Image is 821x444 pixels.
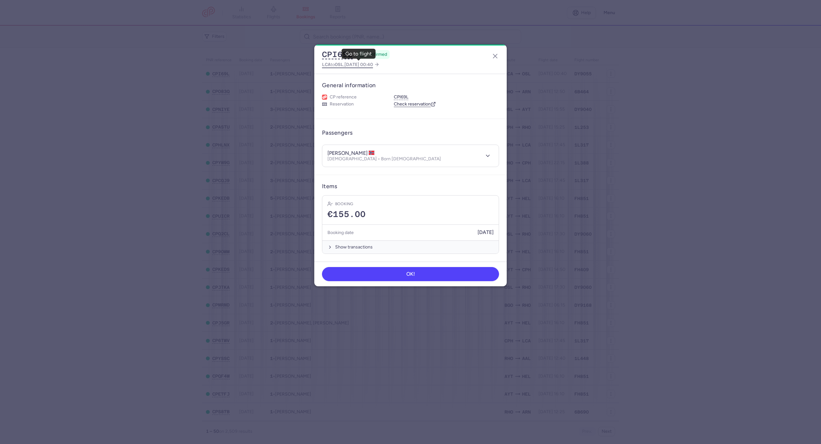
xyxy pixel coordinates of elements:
[322,196,499,225] div: Booking€155.00
[322,183,337,190] h3: Items
[327,229,354,237] h5: Booking date
[366,51,387,58] span: CONFIRMED
[345,51,372,57] div: Go to flight
[330,101,354,107] span: Reservation
[322,61,373,69] span: to ,
[322,95,327,100] figure: 1L airline logo
[478,230,494,235] span: [DATE]
[406,271,415,277] span: OK!
[327,156,441,162] p: [DEMOGRAPHIC_DATA] • Born [DEMOGRAPHIC_DATA]
[330,94,357,100] span: CP reference
[335,62,343,67] span: OSL
[394,94,408,100] button: CPI69L
[322,50,353,59] button: CPI69L
[322,62,331,67] span: LCA
[327,210,366,219] span: €155.00
[327,150,375,156] h4: [PERSON_NAME]
[322,267,499,281] button: OK!
[335,201,353,207] h4: Booking
[322,240,499,254] button: Show transactions
[322,82,499,89] h3: General information
[322,129,353,137] h3: Passengers
[344,62,373,67] span: [DATE] 00:40
[394,101,436,107] a: Check reservation
[322,61,379,69] a: LCAtoOSL,[DATE] 00:40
